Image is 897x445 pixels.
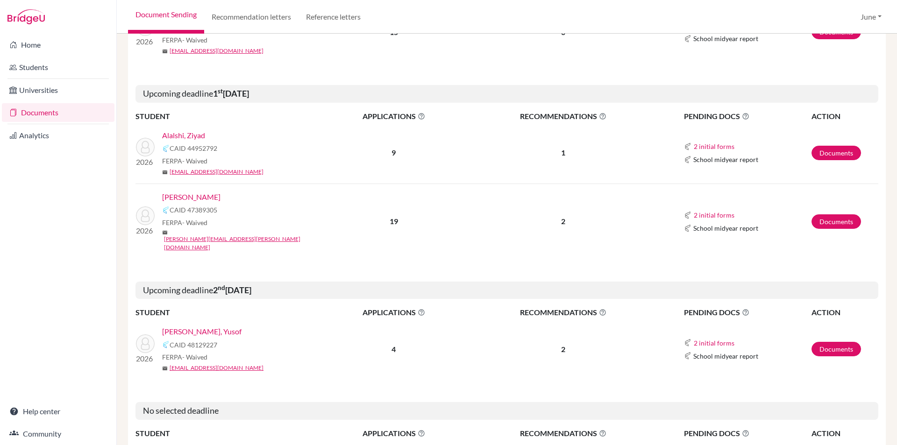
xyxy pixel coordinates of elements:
img: Common App logo [684,35,691,42]
span: FERPA [162,156,207,166]
img: Common App logo [684,156,691,163]
a: Documents [812,146,861,160]
a: Documents [2,103,114,122]
h5: No selected deadline [135,402,878,420]
b: 19 [390,217,398,226]
img: Common App logo [684,212,691,219]
span: APPLICATIONS [323,111,465,122]
img: Common App logo [162,206,170,214]
a: Analytics [2,126,114,145]
span: mail [162,230,168,235]
th: STUDENT [135,306,322,318]
span: PENDING DOCS [684,428,811,439]
span: CAID 44952792 [170,143,217,153]
p: 2 [466,344,661,355]
a: Home [2,35,114,54]
img: Common App logo [162,341,170,348]
span: - Waived [182,36,207,44]
span: RECOMMENDATIONS [466,111,661,122]
a: Students [2,58,114,77]
span: - Waived [182,353,207,361]
span: School midyear report [693,34,758,43]
th: ACTION [811,427,878,439]
h5: Upcoming deadline [135,282,878,299]
p: 2026 [136,156,155,168]
span: PENDING DOCS [684,307,811,318]
button: June [856,8,886,26]
th: ACTION [811,110,878,122]
p: 1 [466,147,661,158]
span: FERPA [162,218,207,227]
img: Bawazeer, Mohammed [136,206,155,225]
button: 2 initial forms [693,210,735,220]
a: [PERSON_NAME][EMAIL_ADDRESS][PERSON_NAME][DOMAIN_NAME] [164,235,329,252]
h5: Upcoming deadline [135,85,878,103]
span: APPLICATIONS [323,307,465,318]
span: School midyear report [693,223,758,233]
span: FERPA [162,35,207,45]
a: Documents [812,214,861,229]
button: 2 initial forms [693,338,735,348]
b: 9 [392,148,396,157]
span: mail [162,366,168,371]
span: PENDING DOCS [684,111,811,122]
img: Common App logo [684,225,691,232]
th: STUDENT [135,110,322,122]
span: School midyear report [693,155,758,164]
a: Documents [812,342,861,356]
img: Bridge-U [7,9,45,24]
span: mail [162,49,168,54]
p: 2026 [136,36,155,47]
th: ACTION [811,306,878,318]
sup: st [218,87,223,95]
b: 4 [392,345,396,353]
img: Common App logo [684,339,691,346]
p: 2 [466,216,661,227]
button: 2 initial forms [693,141,735,152]
a: Alalshi, Ziyad [162,130,205,141]
span: - Waived [182,219,207,226]
p: 2026 [136,353,155,364]
img: Common App logo [162,145,170,152]
sup: nd [218,284,225,291]
span: CAID 48129227 [170,340,217,350]
p: 2026 [136,225,155,236]
a: [EMAIL_ADDRESS][DOMAIN_NAME] [170,364,263,372]
img: Common App logo [684,352,691,360]
a: Universities [2,81,114,99]
span: FERPA [162,352,207,362]
span: RECOMMENDATIONS [466,307,661,318]
a: [EMAIL_ADDRESS][DOMAIN_NAME] [170,168,263,176]
span: mail [162,170,168,175]
a: Community [2,424,114,443]
a: [PERSON_NAME] [162,191,221,203]
img: Alalshi, Ziyad [136,138,155,156]
span: APPLICATIONS [323,428,465,439]
b: 2 [DATE] [213,285,251,295]
a: [EMAIL_ADDRESS][DOMAIN_NAME] [170,47,263,55]
img: Common App logo [684,143,691,150]
span: RECOMMENDATIONS [466,428,661,439]
span: - Waived [182,157,207,165]
a: Help center [2,402,114,421]
a: [PERSON_NAME], Yusof [162,326,242,337]
img: Wahbu Badr, Yusof [136,334,155,353]
b: 1 [DATE] [213,88,249,99]
b: 15 [390,28,398,36]
span: CAID 47389305 [170,205,217,215]
span: School midyear report [693,351,758,361]
th: STUDENT [135,427,322,439]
